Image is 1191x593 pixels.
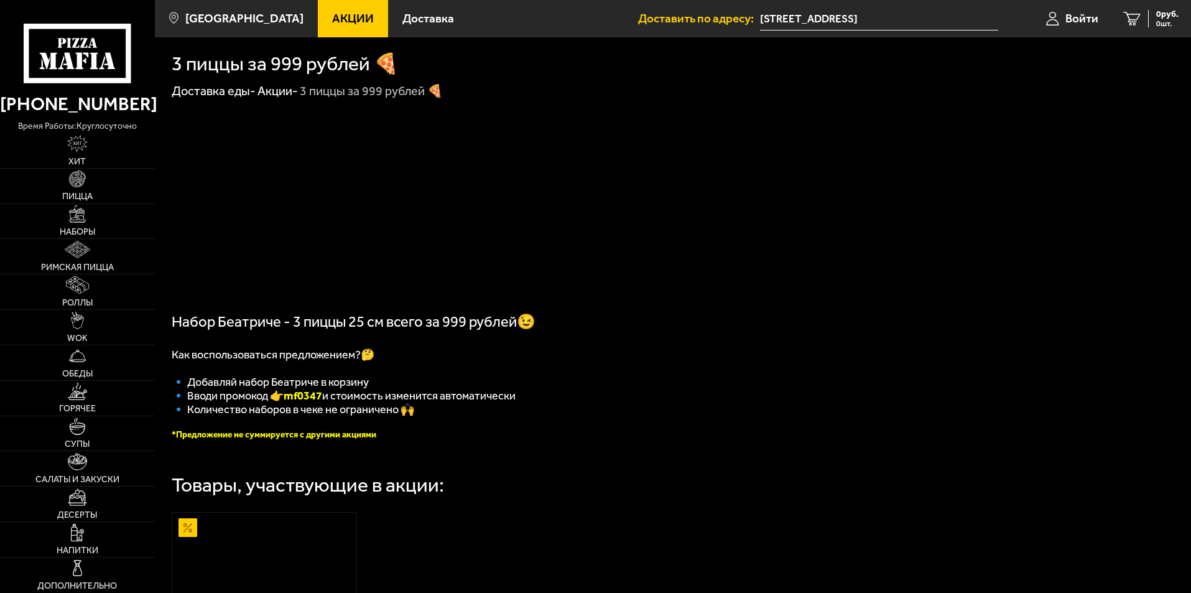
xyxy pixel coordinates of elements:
span: 🔹 Количество наборов в чеке не ограничено 🙌 [172,403,414,416]
span: Набор Беатриче - 3 пиццы 25 см всего за 999 рублей😉 [172,313,535,330]
span: 🔹 Добавляй набор Беатриче в корзину [172,375,369,389]
span: Доставить по адресу: [638,12,760,24]
span: Доставка [402,12,454,24]
span: Войти [1065,12,1098,24]
h1: 3 пиццы за 999 рублей 🍕 [172,54,399,74]
span: Римская пицца [41,263,114,272]
span: Супы [65,440,90,449]
span: Десерты [57,511,97,520]
span: Роллы [62,299,93,307]
font: *Предложение не суммируется с другими акциями [172,429,376,440]
span: Хит [68,157,86,166]
div: 3 пиццы за 999 рублей 🍕 [300,83,443,100]
span: 0 шт. [1156,20,1179,27]
a: Доставка еды- [172,83,256,98]
img: Акционный [178,518,197,537]
span: Чугунная улица, 36 [760,7,998,30]
span: 🔹 Вводи промокод 👉 и стоимость изменится автоматически [172,389,516,403]
span: 0 руб. [1156,10,1179,19]
span: WOK [67,334,88,343]
span: [GEOGRAPHIC_DATA] [185,12,304,24]
span: Как воспользоваться предложением?🤔 [172,348,374,362]
a: Акции- [257,83,298,98]
input: Ваш адрес доставки [760,7,998,30]
span: Напитки [57,546,98,555]
span: Дополнительно [37,582,117,591]
span: Пицца [62,192,93,201]
span: Акции [332,12,374,24]
span: Салаты и закуски [35,475,119,484]
b: mf0347 [284,389,322,403]
span: Наборы [60,228,95,236]
span: Обеды [62,370,93,378]
div: Товары, участвующие в акции: [172,475,444,495]
span: Горячее [59,404,96,413]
